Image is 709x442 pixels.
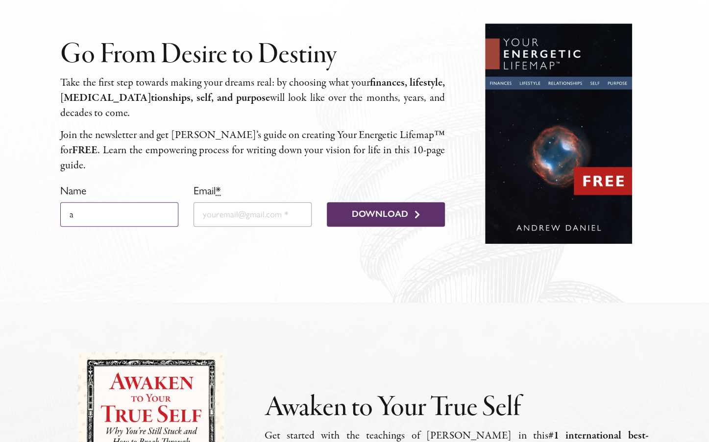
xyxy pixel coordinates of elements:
[60,202,178,227] input: Your Name
[60,75,444,105] b: finances, lifestyle, [MEDICAL_DATA]­tion­ships, self, and pur­pose
[264,393,648,423] h2: Awaken to Your True Self
[60,184,86,197] label: Name
[60,75,444,120] p: Take the first step towards mak­ing your dreams real: by choos­ing what your will look like over ...
[127,106,130,120] i: .
[327,202,445,227] button: Download
[194,184,221,197] label: Email
[60,40,444,70] h2: Go From Desire to Destiny
[60,128,444,173] p: Join the newslet­ter and get [PERSON_NAME]’s guide on cre­at­ing Your Energetic Lifemap™ for . Le...
[72,143,98,158] b: FREE
[216,184,221,197] abbr: required
[485,23,632,244] img: energetic-lifemap-6x9-andrew-daniel-free-ebook
[351,209,408,220] span: Download
[194,202,312,227] input: youremail@gmail.com *
[77,349,224,364] a: awaken-to-your-true-self-andrew-daniel-cover-gold-nautilus-book-award-25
